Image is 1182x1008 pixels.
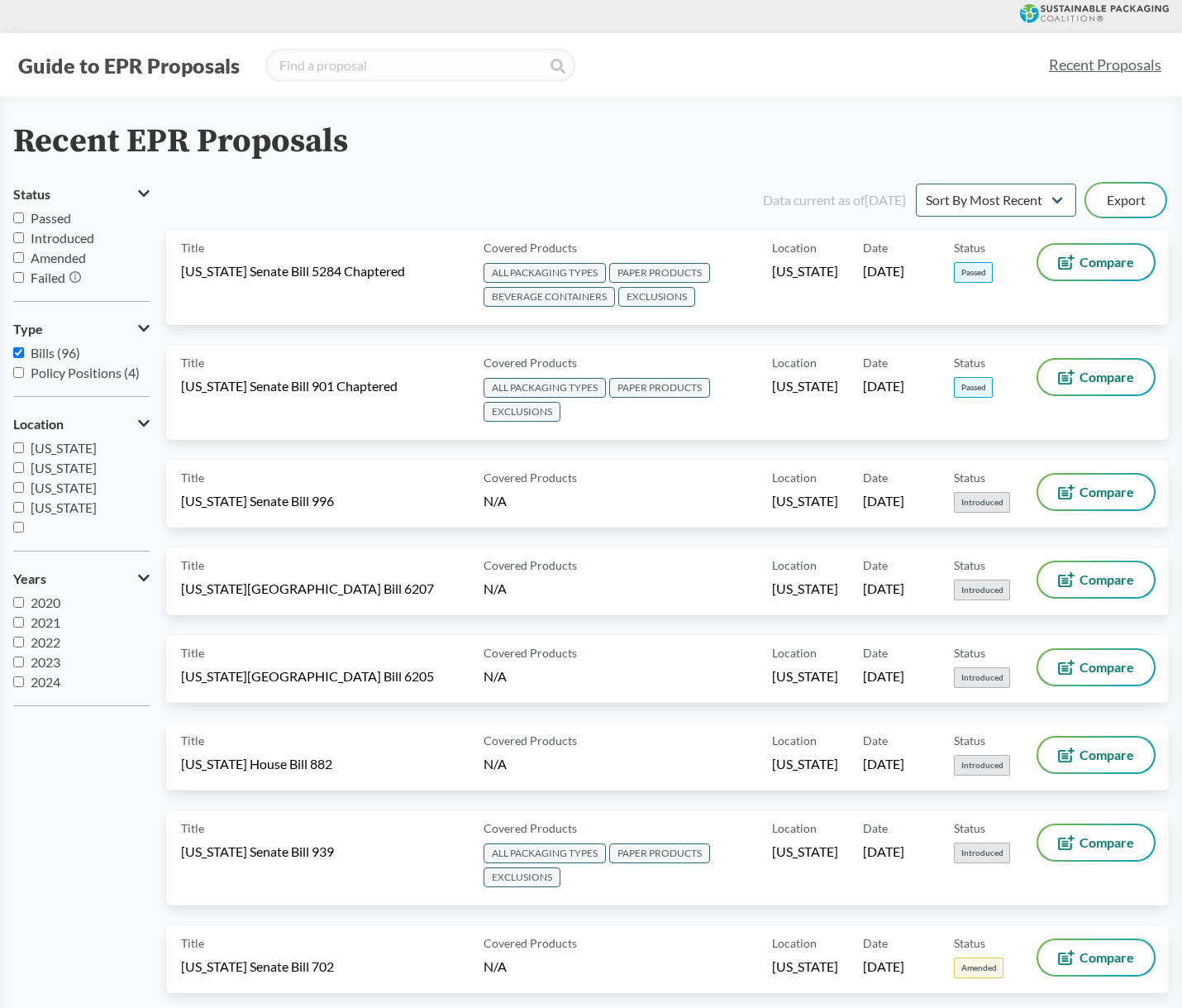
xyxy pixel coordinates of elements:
span: Date [863,934,888,952]
span: Covered Products [484,644,577,662]
span: Status [954,354,985,371]
span: [US_STATE] [31,440,97,456]
span: [US_STATE] [31,460,97,475]
span: Location [13,417,64,432]
span: Title [181,819,204,837]
span: [US_STATE][GEOGRAPHIC_DATA] Bill 6207 [181,580,434,598]
input: [US_STATE] [13,502,24,513]
span: Introduced [954,667,1010,688]
span: [US_STATE] Senate Bill 939 [181,843,334,861]
button: Location [13,410,150,438]
span: Status [13,187,50,202]
span: [DATE] [863,580,904,598]
button: Type [13,315,150,343]
span: Type [13,322,43,337]
span: BEVERAGE CONTAINERS [484,287,615,307]
span: Introduced [954,492,1010,513]
button: Compare [1038,475,1154,509]
span: Location [772,557,817,574]
button: Guide to EPR Proposals [13,52,245,79]
span: Location [772,732,817,749]
span: Title [181,239,204,256]
button: Compare [1038,245,1154,279]
span: [DATE] [863,843,904,861]
span: Status [954,732,985,749]
span: Covered Products [484,934,577,952]
span: Compare [1080,661,1134,674]
span: Compare [1080,748,1134,762]
span: [US_STATE][GEOGRAPHIC_DATA] Bill 6205 [181,667,434,686]
input: Find a proposal [265,49,575,82]
span: [US_STATE] [772,580,838,598]
span: 2021 [31,614,60,630]
span: [US_STATE] Senate Bill 702 [181,958,334,976]
span: [US_STATE] [772,755,838,773]
button: Status [13,180,150,208]
h2: Recent EPR Proposals [13,123,348,160]
span: Title [181,934,204,952]
span: [US_STATE] Senate Bill 901 Chaptered [181,377,398,395]
span: Date [863,469,888,486]
span: Passed [954,262,993,283]
span: Location [772,239,817,256]
input: Amended [13,252,24,263]
span: Covered Products [484,354,577,371]
input: [GEOGRAPHIC_DATA] [13,522,24,533]
span: ALL PACKAGING TYPES [484,378,606,398]
span: [DATE] [863,262,904,280]
span: ALL PACKAGING TYPES [484,263,606,283]
input: 2022 [13,637,24,647]
input: Failed [13,272,24,283]
span: N/A [484,580,507,596]
span: Date [863,819,888,837]
span: Passed [954,377,993,398]
span: Date [863,732,888,749]
span: 2022 [31,634,60,650]
span: [US_STATE] Senate Bill 5284 Chaptered [181,262,405,280]
span: Title [181,732,204,749]
span: Compare [1080,836,1134,849]
span: [US_STATE] [772,492,838,510]
button: Years [13,565,150,593]
span: 2024 [31,674,60,690]
input: Passed [13,213,24,223]
span: [US_STATE] [772,667,838,686]
span: Status [954,239,985,256]
span: N/A [484,493,507,509]
span: Introduced [954,843,1010,863]
span: Status [954,557,985,574]
span: Location [772,934,817,952]
span: [DATE] [863,667,904,686]
span: N/A [484,756,507,772]
button: Compare [1038,650,1154,685]
span: Compare [1080,573,1134,586]
span: Title [181,469,204,486]
button: Compare [1038,940,1154,975]
span: Covered Products [484,239,577,256]
span: Introduced [954,580,1010,600]
span: 2023 [31,654,60,670]
span: Status [954,469,985,486]
span: N/A [484,958,507,974]
span: Passed [31,210,71,226]
span: [US_STATE] [772,843,838,861]
span: Compare [1080,370,1134,384]
span: [US_STATE] Senate Bill 996 [181,492,334,510]
span: [US_STATE] House Bill 882 [181,755,332,773]
span: Amended [954,958,1003,978]
span: EXCLUSIONS [618,287,695,307]
button: Compare [1038,825,1154,860]
span: Covered Products [484,819,577,837]
span: [US_STATE] [772,958,838,976]
span: [DATE] [863,492,904,510]
input: 2023 [13,657,24,667]
input: 2024 [13,676,24,687]
span: PAPER PRODUCTS [609,378,710,398]
span: Status [954,819,985,837]
span: Date [863,354,888,371]
span: EXCLUSIONS [484,867,560,887]
span: [US_STATE] [772,262,838,280]
span: [US_STATE] [31,480,97,495]
span: Introduced [954,755,1010,776]
input: [US_STATE] [13,442,24,453]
